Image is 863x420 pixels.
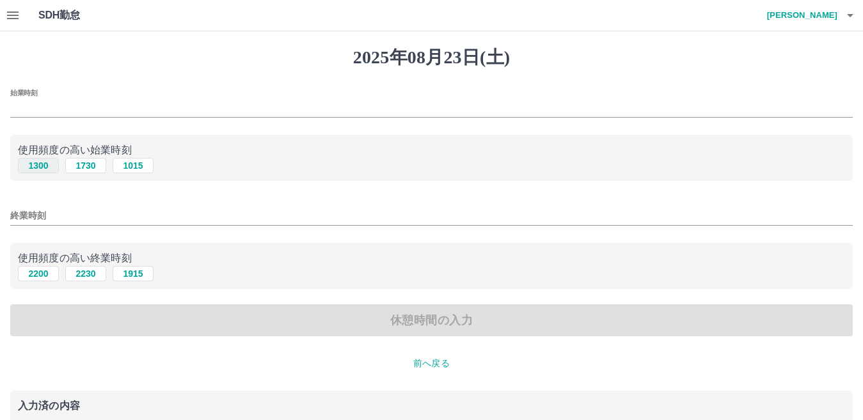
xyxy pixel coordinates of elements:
button: 1730 [65,158,106,173]
button: 1015 [113,158,154,173]
p: 入力済の内容 [18,401,845,411]
button: 2230 [65,266,106,281]
p: 使用頻度の高い終業時刻 [18,251,845,266]
p: 使用頻度の高い始業時刻 [18,143,845,158]
label: 始業時刻 [10,88,37,97]
p: 前へ戻る [10,357,853,370]
button: 1915 [113,266,154,281]
button: 2200 [18,266,59,281]
button: 1300 [18,158,59,173]
h1: 2025年08月23日(土) [10,47,853,68]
